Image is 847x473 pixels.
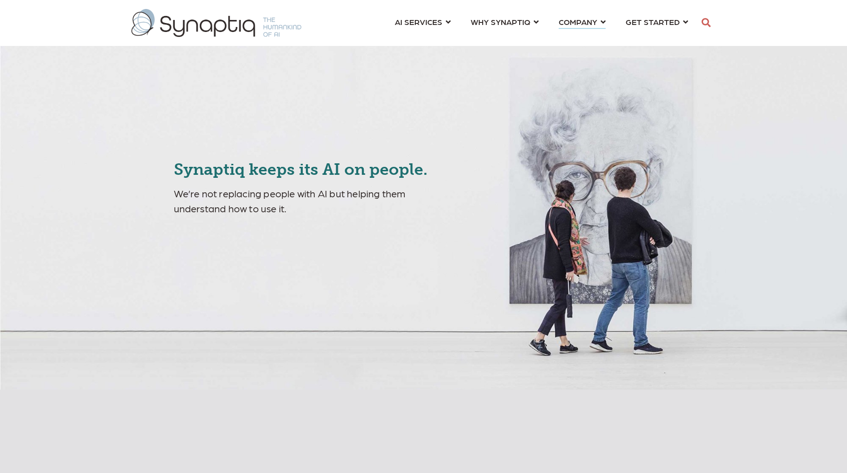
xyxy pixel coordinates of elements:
nav: menu [385,5,698,41]
span: AI SERVICES [395,15,442,28]
img: synaptiq logo-1 [131,9,301,37]
a: COMPANY [559,12,606,31]
a: AI SERVICES [395,12,451,31]
a: WHY SYNAPTIQ [471,12,539,31]
span: Synaptiq keeps its AI on people. [174,160,428,179]
p: We’re not replacing people with AI but helping them understand how to use it. [174,186,460,216]
span: WHY SYNAPTIQ [471,15,530,28]
a: GET STARTED [626,12,688,31]
span: GET STARTED [626,15,680,28]
span: COMPANY [559,15,597,28]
